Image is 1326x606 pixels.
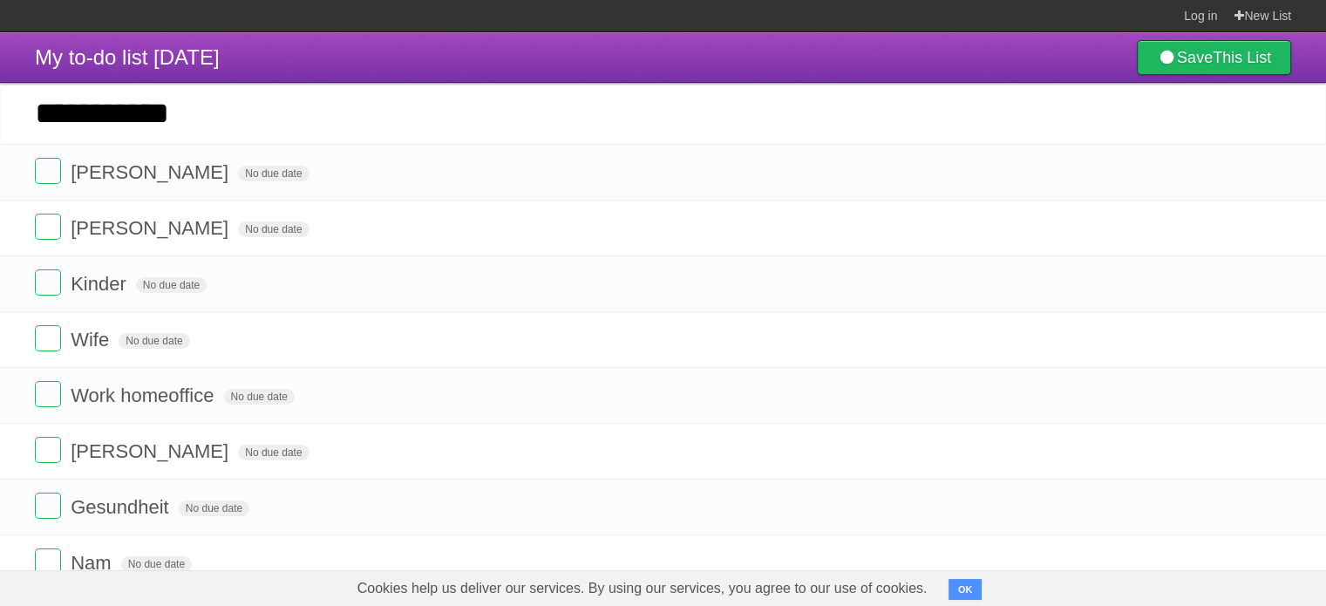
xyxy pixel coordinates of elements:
span: No due date [136,277,207,293]
span: No due date [238,166,309,181]
label: Done [35,381,61,407]
label: Done [35,548,61,575]
span: No due date [119,333,189,349]
span: [PERSON_NAME] [71,217,233,239]
span: Cookies help us deliver our services. By using our services, you agree to our use of cookies. [340,571,945,606]
span: Kinder [71,273,131,295]
span: No due date [179,500,249,516]
span: Nam [71,552,115,574]
span: No due date [121,556,192,572]
label: Done [35,214,61,240]
label: Done [35,437,61,463]
span: [PERSON_NAME] [71,161,233,183]
span: My to-do list [DATE] [35,45,220,69]
label: Done [35,325,61,351]
span: No due date [238,221,309,237]
label: Done [35,158,61,184]
b: This List [1213,49,1271,66]
span: Wife [71,329,113,351]
label: Done [35,269,61,296]
a: SaveThis List [1137,40,1291,75]
button: OK [949,579,983,600]
span: No due date [238,445,309,460]
span: Gesundheit [71,496,173,518]
label: Done [35,493,61,519]
span: No due date [224,389,295,405]
span: [PERSON_NAME] [71,440,233,462]
span: Work homeoffice [71,385,218,406]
